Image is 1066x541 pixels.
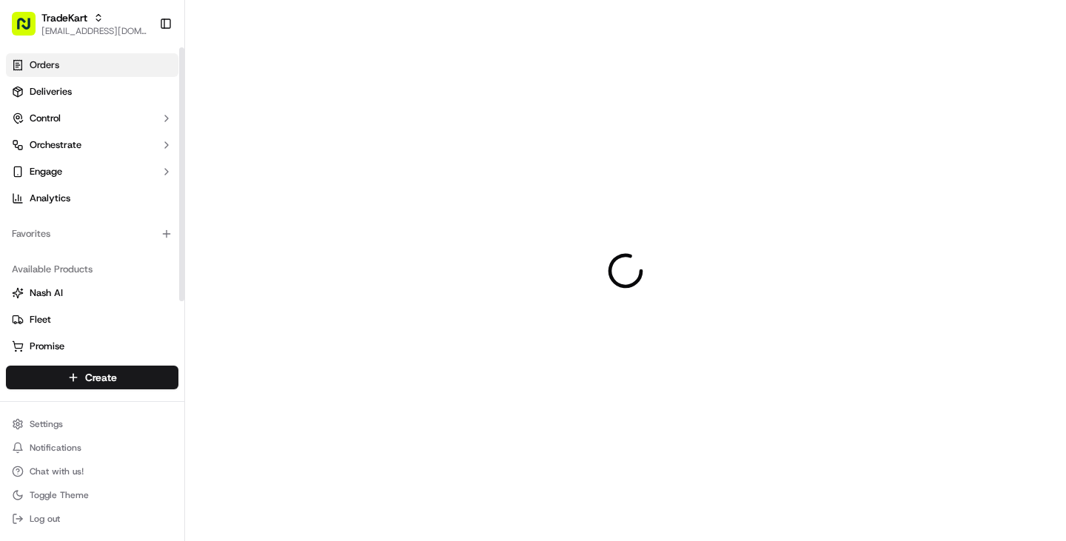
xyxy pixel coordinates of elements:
a: Fleet [12,313,172,326]
div: 📗 [15,216,27,228]
span: Settings [30,418,63,430]
a: Promise [12,340,172,353]
a: 📗Knowledge Base [9,209,119,235]
button: Engage [6,160,178,184]
p: Welcome 👋 [15,59,269,83]
a: Powered byPylon [104,250,179,262]
a: 💻API Documentation [119,209,244,235]
div: Start new chat [50,141,243,156]
button: Nash AI [6,281,178,305]
span: API Documentation [140,215,238,229]
span: Control [30,112,61,125]
span: Log out [30,513,60,525]
span: Engage [30,165,62,178]
button: Control [6,107,178,130]
button: Notifications [6,437,178,458]
span: Knowledge Base [30,215,113,229]
button: Orchestrate [6,133,178,157]
button: Start new chat [252,146,269,164]
input: Got a question? Start typing here... [38,95,266,111]
button: Toggle Theme [6,485,178,505]
span: Pylon [147,251,179,262]
div: 💻 [125,216,137,228]
button: [EMAIL_ADDRESS][DOMAIN_NAME] [41,25,147,37]
button: Fleet [6,308,178,332]
span: Analytics [30,192,70,205]
a: Nash AI [12,286,172,300]
img: 1736555255976-a54dd68f-1ca7-489b-9aae-adbdc363a1c4 [15,141,41,168]
button: Create [6,366,178,389]
span: Orchestrate [30,138,81,152]
div: Favorites [6,222,178,246]
span: Promise [30,340,64,353]
span: Orders [30,58,59,72]
span: Fleet [30,313,51,326]
a: Analytics [6,187,178,210]
button: Log out [6,508,178,529]
a: Orders [6,53,178,77]
button: TradeKart [41,10,87,25]
div: Available Products [6,258,178,281]
span: Notifications [30,442,81,454]
span: Deliveries [30,85,72,98]
span: Toggle Theme [30,489,89,501]
span: Nash AI [30,286,63,300]
div: We're available if you need us! [50,156,187,168]
span: Create [85,370,117,385]
button: TradeKart[EMAIL_ADDRESS][DOMAIN_NAME] [6,6,153,41]
a: Deliveries [6,80,178,104]
button: Promise [6,335,178,358]
button: Chat with us! [6,461,178,482]
img: Nash [15,15,44,44]
span: Chat with us! [30,466,84,477]
button: Settings [6,414,178,434]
